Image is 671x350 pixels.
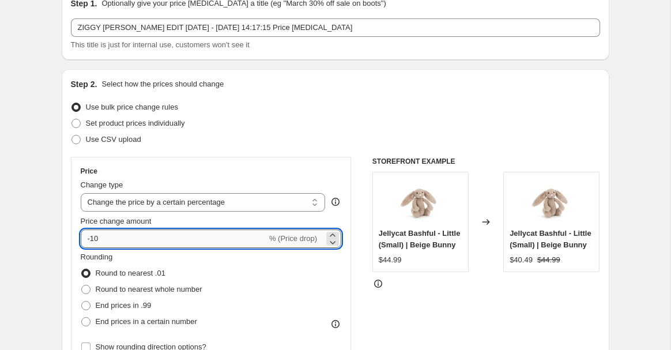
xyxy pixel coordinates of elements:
span: End prices in a certain number [96,317,197,326]
span: Jellycat Bashful - Little (Small) | Beige Bunny [379,229,461,249]
div: $44.99 [379,254,402,266]
span: Rounding [81,253,113,261]
span: Change type [81,180,123,189]
span: End prices in .99 [96,301,152,310]
span: Set product prices individually [86,119,185,127]
span: Use bulk price change rules [86,103,178,111]
div: $40.49 [510,254,533,266]
img: jellycat-bashful-beige-bunny-small-soft-toy-jellycat-638878_80x.jpg [397,178,443,224]
img: jellycat-bashful-beige-bunny-small-soft-toy-jellycat-638878_80x.jpg [529,178,575,224]
span: This title is just for internal use, customers won't see it [71,40,250,49]
h3: Price [81,167,97,176]
span: Price change amount [81,217,152,225]
span: Round to nearest .01 [96,269,165,277]
div: help [330,196,341,208]
span: Jellycat Bashful - Little (Small) | Beige Bunny [510,229,591,249]
strike: $44.99 [537,254,560,266]
h2: Step 2. [71,78,97,90]
span: Use CSV upload [86,135,141,144]
p: Select how the prices should change [101,78,224,90]
h6: STOREFRONT EXAMPLE [372,157,600,166]
span: Round to nearest whole number [96,285,202,293]
input: 30% off holiday sale [71,18,600,37]
span: % (Price drop) [269,234,317,243]
input: -15 [81,229,267,248]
